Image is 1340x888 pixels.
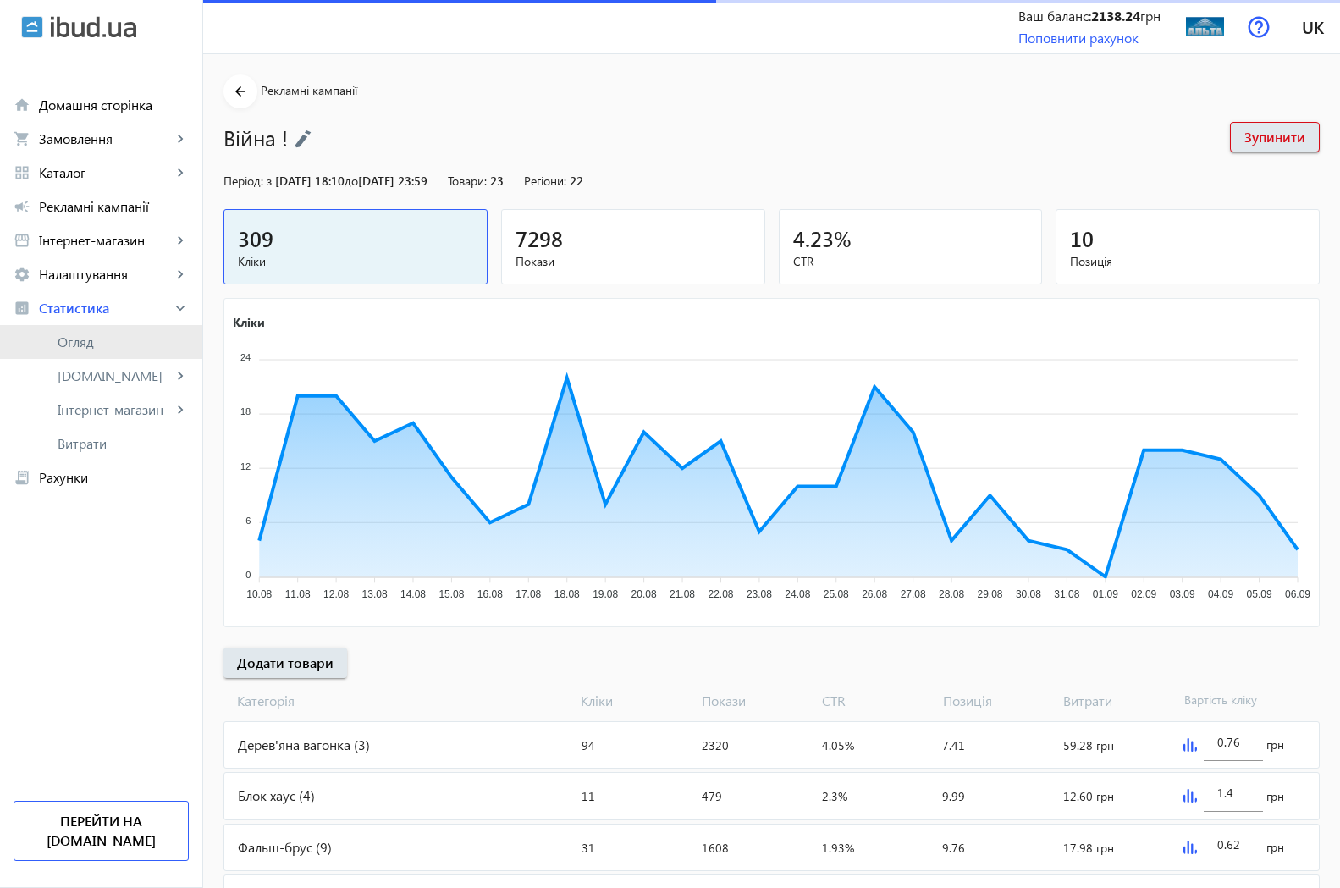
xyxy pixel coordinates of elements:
span: Кліки [238,253,473,270]
span: Додати товари [237,654,334,672]
span: до [345,173,358,189]
span: [DATE] 18:10 [DATE] 23:59 [275,173,427,189]
tspan: 15.08 [438,588,464,600]
mat-icon: shopping_cart [14,130,30,147]
span: Товари: [448,173,487,189]
span: 4.05% [822,737,854,753]
span: Регіони: [524,173,566,189]
img: ibud.svg [21,16,43,38]
span: Витрати [1056,692,1177,710]
text: Кліки [233,313,265,329]
tspan: 16.08 [477,588,503,600]
h1: Війна ! [223,123,1213,152]
span: 9.99 [942,788,965,804]
mat-icon: storefront [14,232,30,249]
tspan: 30.08 [1016,588,1041,600]
tspan: 29.08 [978,588,1003,600]
span: Вартість кліку [1177,692,1298,710]
span: 23 [490,173,504,189]
mat-icon: keyboard_arrow_right [172,367,189,384]
mat-icon: settings [14,266,30,283]
tspan: 24 [240,352,251,362]
mat-icon: home [14,97,30,113]
tspan: 0 [245,570,251,580]
tspan: 02.09 [1131,588,1156,600]
button: Додати товари [223,648,347,678]
img: help.svg [1248,16,1270,38]
tspan: 13.08 [362,588,388,600]
span: uk [1302,16,1324,37]
span: Замовлення [39,130,172,147]
tspan: 19.08 [593,588,618,600]
span: 7.41 [942,737,965,753]
span: Інтернет-магазин [39,232,172,249]
mat-icon: keyboard_arrow_right [172,266,189,283]
tspan: 18 [240,406,251,416]
tspan: 28.08 [939,588,964,600]
tspan: 26.08 [862,588,887,600]
span: 59.28 грн [1063,737,1114,753]
span: Інтернет-магазин [58,401,172,418]
a: Поповнити рахунок [1018,29,1139,47]
div: Ваш баланс: грн [1018,7,1161,25]
img: 30096267ab8a016071949415137317-1284282106.jpg [1186,8,1224,46]
tspan: 31.08 [1054,588,1079,600]
span: Рахунки [39,469,189,486]
span: 309 [238,224,273,252]
span: 94 [582,737,595,753]
mat-icon: receipt_long [14,469,30,486]
span: 9.76 [942,840,965,856]
span: Позиція [1070,253,1305,270]
div: Дерев'яна вагонка (3) [224,722,575,768]
span: % [834,224,852,252]
span: 1.93% [822,840,854,856]
tspan: 18.08 [554,588,580,600]
span: Огляд [58,334,189,350]
tspan: 12.08 [323,588,349,600]
span: Рекламні кампанії [261,82,357,98]
tspan: 01.09 [1093,588,1118,600]
mat-icon: campaign [14,198,30,215]
span: 7298 [516,224,563,252]
span: грн [1266,736,1284,753]
mat-icon: grid_view [14,164,30,181]
span: CTR [815,692,935,710]
mat-icon: keyboard_arrow_right [172,401,189,418]
a: Перейти на [DOMAIN_NAME] [14,801,189,861]
span: 10 [1070,224,1094,252]
mat-icon: keyboard_arrow_right [172,164,189,181]
span: Період: з [223,173,272,189]
div: Фальш-брус (9) [224,825,575,870]
span: 12.60 грн [1063,788,1114,804]
tspan: 10.08 [246,588,272,600]
img: graph.svg [1183,841,1197,854]
tspan: 05.09 [1247,588,1272,600]
span: Статистика [39,300,172,317]
span: Витрати [58,435,189,452]
img: graph.svg [1183,738,1197,752]
span: Позиція [936,692,1056,710]
div: Блок-хаус (4) [224,773,575,819]
img: graph.svg [1183,789,1197,803]
span: Рекламні кампанії [39,198,189,215]
span: [DOMAIN_NAME] [58,367,172,384]
tspan: 06.09 [1285,588,1310,600]
tspan: 21.08 [670,588,695,600]
span: Покази [695,692,815,710]
tspan: 20.08 [631,588,657,600]
button: Зупинити [1230,122,1320,152]
span: Каталог [39,164,172,181]
mat-icon: keyboard_arrow_right [172,130,189,147]
span: грн [1266,839,1284,856]
span: Покази [516,253,751,270]
tspan: 6 [245,516,251,526]
span: 31 [582,840,595,856]
span: 479 [702,788,722,804]
tspan: 25.08 [824,588,849,600]
span: 17.98 грн [1063,840,1114,856]
span: Налаштування [39,266,172,283]
tspan: 17.08 [516,588,541,600]
tspan: 03.09 [1170,588,1195,600]
tspan: 04.09 [1208,588,1233,600]
tspan: 14.08 [400,588,426,600]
